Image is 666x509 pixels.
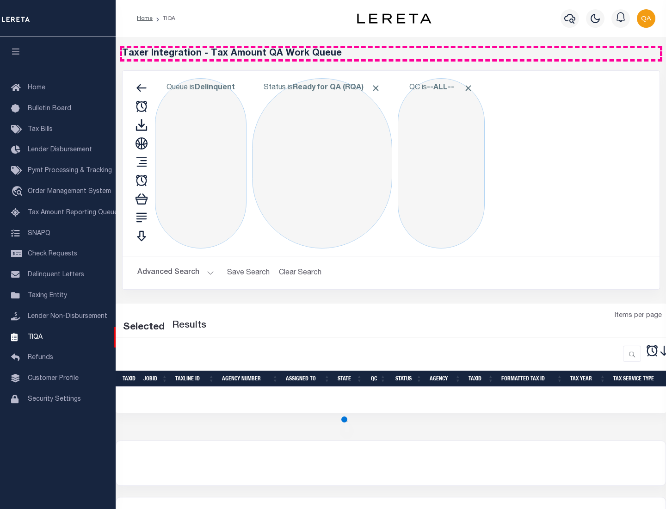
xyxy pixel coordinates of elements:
[28,188,111,195] span: Order Management System
[498,371,567,387] th: Formatted Tax ID
[122,48,660,59] h5: Taxer Integration - Tax Amount QA Work Queue
[366,371,390,387] th: QC
[155,78,247,248] div: Click to Edit
[195,84,235,92] b: Delinquent
[119,371,140,387] th: TaxID
[282,371,334,387] th: Assigned To
[28,251,77,257] span: Check Requests
[28,354,53,361] span: Refunds
[218,371,282,387] th: Agency Number
[140,371,172,387] th: JobID
[172,318,206,333] label: Results
[28,272,84,278] span: Delinquent Letters
[28,147,92,153] span: Lender Disbursement
[637,9,655,28] img: svg+xml;base64,PHN2ZyB4bWxucz0iaHR0cDovL3d3dy53My5vcmcvMjAwMC9zdmciIHBvaW50ZXItZXZlbnRzPSJub25lIi...
[426,371,465,387] th: Agency
[615,311,662,321] span: Items per page
[153,14,175,23] li: TIQA
[28,126,53,133] span: Tax Bills
[28,313,107,320] span: Lender Non-Disbursement
[334,371,366,387] th: State
[390,371,426,387] th: Status
[137,16,153,21] a: Home
[567,371,610,387] th: Tax Year
[28,230,50,236] span: SNAPQ
[398,78,485,248] div: Click to Edit
[275,264,326,282] button: Clear Search
[465,371,498,387] th: TaxID
[123,320,165,335] div: Selected
[11,186,26,198] i: travel_explore
[137,264,214,282] button: Advanced Search
[293,84,381,92] b: Ready for QA (RQA)
[28,210,118,216] span: Tax Amount Reporting Queue
[28,168,112,174] span: Pymt Processing & Tracking
[357,13,431,24] img: logo-dark.svg
[28,292,67,299] span: Taxing Entity
[252,78,392,248] div: Click to Edit
[222,264,275,282] button: Save Search
[28,375,79,382] span: Customer Profile
[371,83,381,93] span: Click to Remove
[28,396,81,403] span: Security Settings
[463,83,473,93] span: Click to Remove
[28,334,43,340] span: TIQA
[28,85,45,91] span: Home
[427,84,454,92] b: --ALL--
[28,106,71,112] span: Bulletin Board
[172,371,218,387] th: TaxLine ID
